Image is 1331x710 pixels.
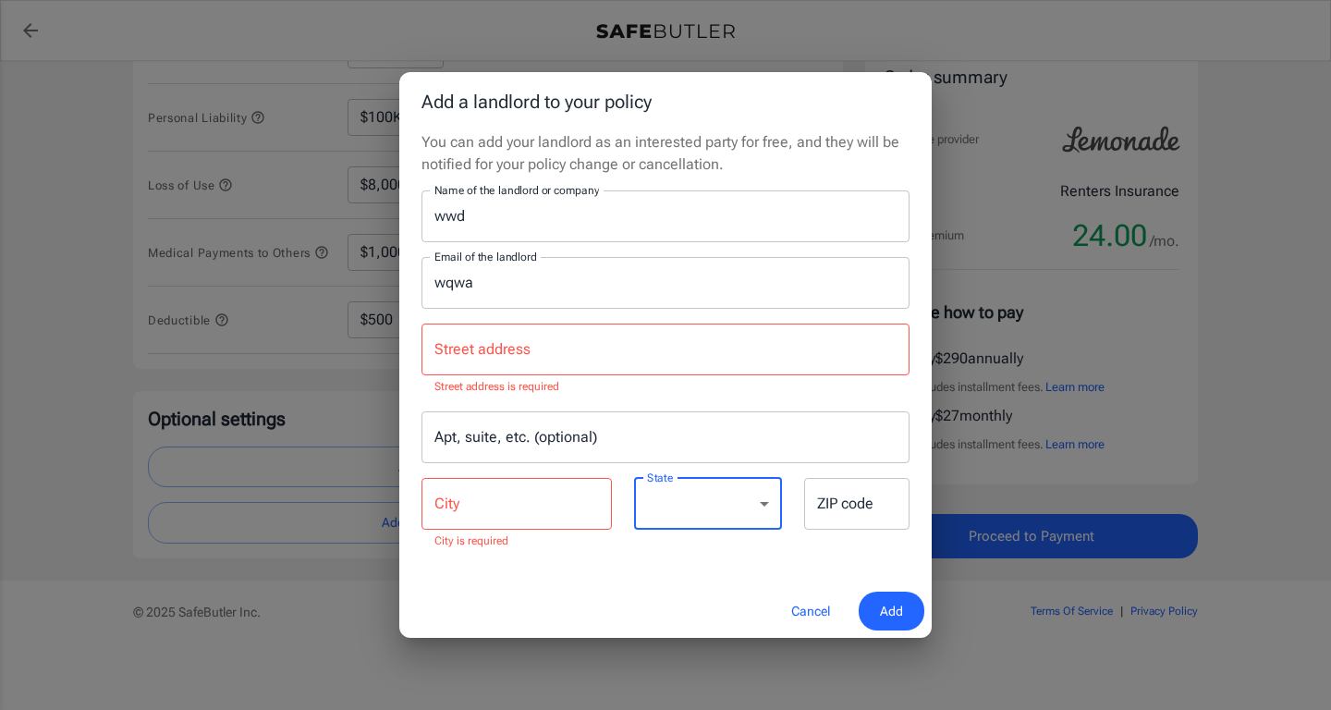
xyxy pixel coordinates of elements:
[434,182,599,198] label: Name of the landlord or company
[434,249,536,264] label: Email of the landlord
[421,131,910,176] p: You can add your landlord as an interested party for free, and they will be notified for your pol...
[770,592,851,631] button: Cancel
[434,532,599,551] p: City is required
[859,592,924,631] button: Add
[647,470,674,485] label: State
[880,600,903,623] span: Add
[434,378,897,397] p: Street address is required
[399,72,932,131] h2: Add a landlord to your policy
